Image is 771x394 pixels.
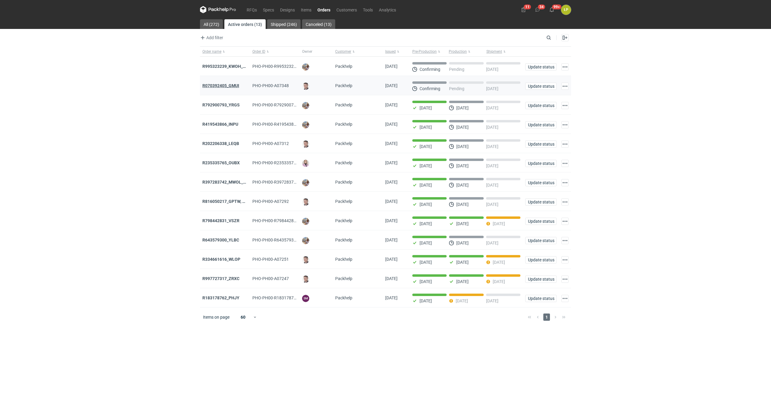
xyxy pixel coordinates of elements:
span: Packhelp [335,141,352,146]
button: Actions [561,63,569,71]
p: [DATE] [420,221,432,226]
span: 09/10/2025 [385,83,398,88]
p: [DATE] [420,106,432,110]
a: R419543866_INPU [202,122,238,127]
img: Maciej Sikora [302,140,309,148]
img: Maciej Sikora [302,198,309,206]
button: Update status [525,102,557,109]
span: PHO-PH00-R798442831_VSZR [252,218,311,223]
span: Production [449,49,467,54]
img: Michał Palasek [302,121,309,128]
svg: Packhelp Pro [200,6,236,13]
p: [DATE] [486,241,498,245]
p: Confirming [420,86,440,91]
p: [DATE] [486,125,498,130]
span: Packhelp [335,218,352,223]
button: Update status [525,218,557,225]
span: PHO-PH00-R995323239_KWOH_EIKL_BXED [252,64,336,69]
button: Update status [525,237,557,244]
span: PHO-PH00-R792900793_YRGS [252,102,311,107]
p: [DATE] [420,279,432,284]
span: 01/10/2025 [385,160,398,165]
a: Canceled (13) [302,19,335,29]
span: Update status [528,277,554,281]
span: Add filter [199,34,223,41]
a: R070392405_GMUI [202,83,239,88]
p: [DATE] [456,163,469,168]
button: 34 [533,5,542,14]
a: RFQs [244,6,260,13]
a: Orders [314,6,333,13]
img: Michał Palasek [302,102,309,109]
span: 23/09/2025 [385,218,398,223]
span: 15/09/2025 [385,295,398,300]
button: Add filter [199,34,223,41]
button: Actions [561,198,569,206]
span: Update status [528,181,554,185]
img: Maciej Sikora [302,256,309,263]
button: 11 [519,5,528,14]
span: Update status [528,219,554,223]
img: Michał Palasek [302,63,309,71]
button: Actions [561,295,569,302]
a: R334661616_WLOP [202,257,240,262]
a: Shipped (246) [267,19,301,29]
button: Update status [525,83,557,90]
button: Issued [383,47,410,56]
span: PHO-PH00-R235335765_OUBX [252,160,311,165]
a: All (272) [200,19,223,29]
a: R792900793_YRGS [202,102,240,107]
p: [DATE] [420,183,432,188]
span: Packhelp [335,83,352,88]
button: Actions [561,237,569,244]
button: Actions [561,276,569,283]
a: R183178762_PHJY [202,295,239,300]
span: Order name [202,49,221,54]
span: 30/09/2025 [385,180,398,184]
button: Production [448,47,485,56]
p: [DATE] [493,260,505,265]
span: Update status [528,238,554,243]
span: Update status [528,200,554,204]
p: [DATE] [420,260,432,265]
p: Pending [449,67,464,72]
button: Update status [525,121,557,128]
span: Update status [528,84,554,88]
p: [DATE] [456,241,469,245]
img: Michał Palasek [302,179,309,186]
p: [DATE] [486,67,498,72]
figcaption: SM [302,295,309,302]
button: 99+ [547,5,557,14]
span: Packhelp [335,180,352,184]
span: PHO-PH00-A07251 [252,257,289,262]
button: Actions [561,121,569,128]
a: Specs [260,6,277,13]
a: R643579300_YLBC [202,238,239,242]
span: Update status [528,142,554,146]
span: 18/09/2025 [385,276,398,281]
span: Update status [528,296,554,301]
span: 26/09/2025 [385,199,398,204]
button: Actions [561,83,569,90]
button: Customer [333,47,383,56]
strong: R997727317_ZRXC [202,276,239,281]
a: Tools [360,6,376,13]
span: Packhelp [335,102,352,107]
span: PHO-PH00-R183178762_PHJY [252,295,311,300]
a: Customers [333,6,360,13]
span: Packhelp [335,64,352,69]
p: Pending [449,86,464,91]
button: Actions [561,256,569,263]
button: Actions [561,179,569,186]
span: Update status [528,103,554,108]
p: [DATE] [486,202,498,207]
a: R995323239_KWOH_EIKL_BXED [202,64,264,69]
p: [DATE] [420,163,432,168]
button: Actions [561,102,569,109]
p: [DATE] [420,125,432,130]
p: [DATE] [420,241,432,245]
span: Packhelp [335,122,352,127]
